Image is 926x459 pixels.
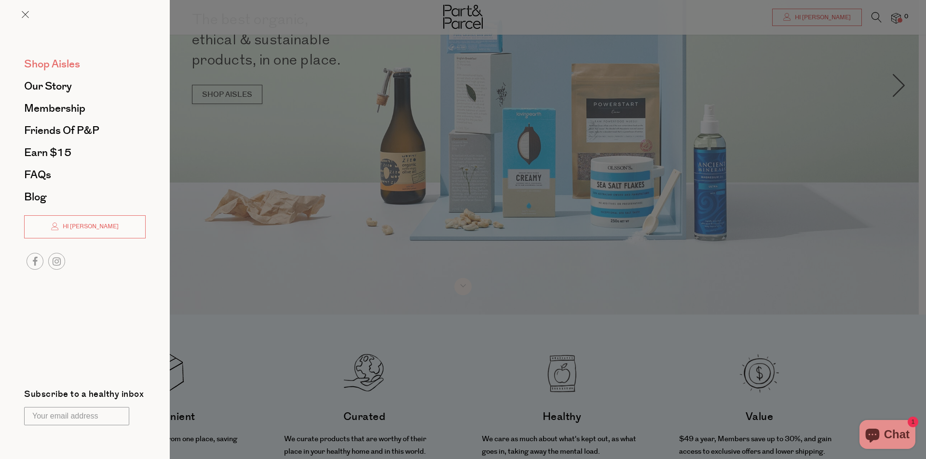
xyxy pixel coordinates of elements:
span: FAQs [24,167,51,183]
a: Hi [PERSON_NAME] [24,215,146,238]
a: Blog [24,192,146,202]
input: Your email address [24,407,129,425]
label: Subscribe to a healthy inbox [24,390,144,402]
a: Earn $15 [24,147,146,158]
a: Shop Aisles [24,59,146,69]
span: Earn $15 [24,145,71,160]
a: FAQs [24,170,146,180]
span: Our Story [24,79,72,94]
a: Membership [24,103,146,114]
span: Membership [24,101,85,116]
span: Hi [PERSON_NAME] [60,223,119,231]
span: Blog [24,189,46,205]
a: Our Story [24,81,146,92]
inbox-online-store-chat: Shopify online store chat [857,420,918,451]
span: Friends of P&P [24,123,99,138]
span: Shop Aisles [24,56,80,72]
a: Friends of P&P [24,125,146,136]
